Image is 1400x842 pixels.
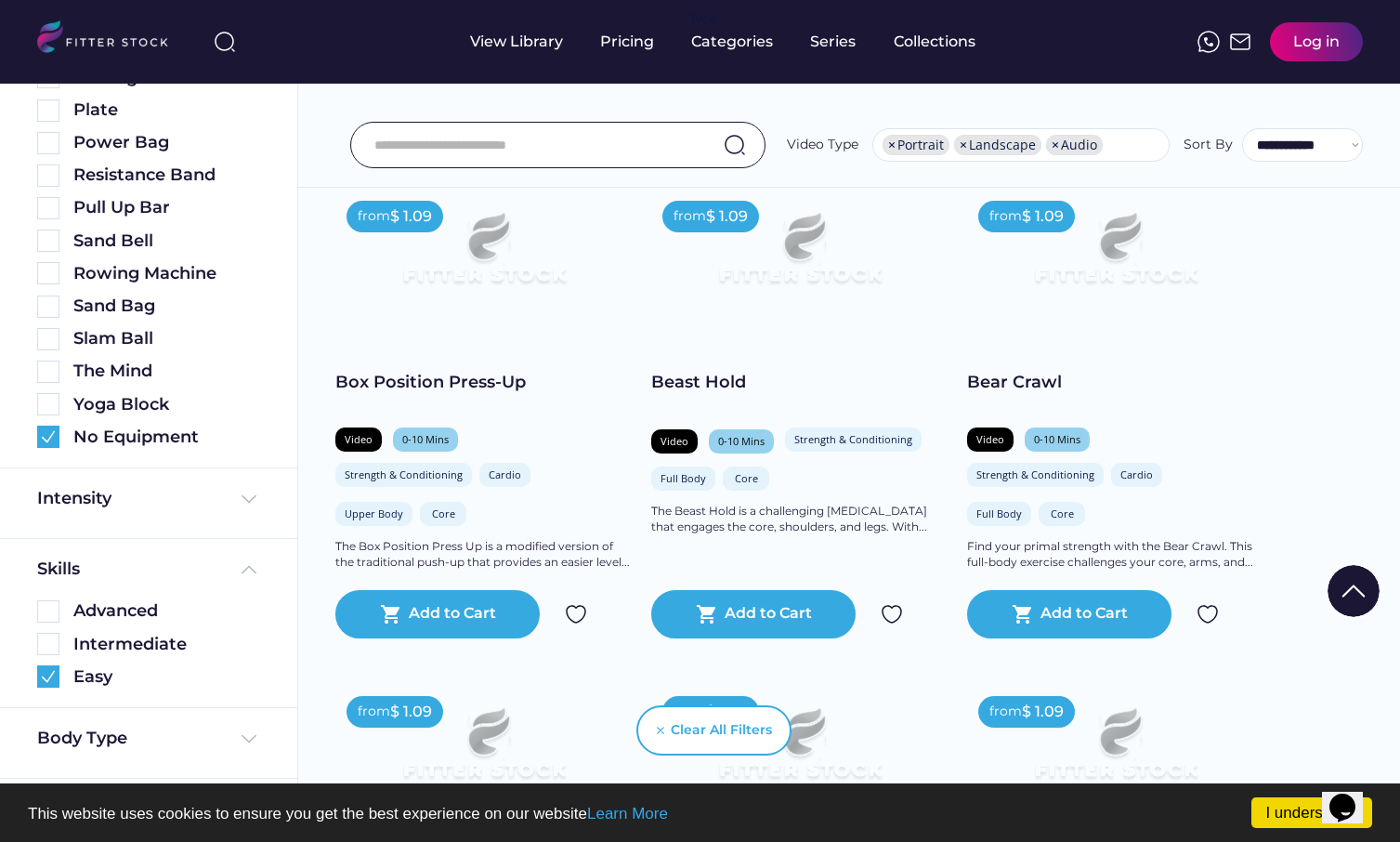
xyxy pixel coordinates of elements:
[73,295,260,318] div: Sand Bag
[37,262,59,284] img: Rectangle%205126.svg
[238,559,260,581] img: Frame%20%285%29.svg
[73,164,260,187] div: Resistance Band
[37,393,59,415] img: Rectangle%205126.svg
[37,426,59,448] img: Group%201000002360.svg
[238,728,260,750] img: Frame%20%284%29.svg
[691,32,773,52] div: Categories
[657,727,664,734] img: Vector%20%281%29.svg
[73,665,260,689] div: Easy
[37,197,59,219] img: Rectangle%205126.svg
[335,539,633,571] div: The Box Position Press Up is a modified version of the traditional push-up that provides an easie...
[73,599,260,623] div: Advanced
[402,432,449,446] div: 0-10 Mins
[345,507,403,520] div: Upper Body
[888,138,896,151] span: ×
[429,507,457,520] div: Core
[1120,467,1153,481] div: Cardio
[73,230,260,253] div: Sand Bell
[37,328,59,350] img: Rectangle%205126.svg
[214,31,236,53] img: search-normal%203.svg
[73,360,260,383] div: The Mind
[681,190,919,323] img: Frame%2079%20%281%29.svg
[997,190,1235,323] img: Frame%2079%20%281%29.svg
[1052,138,1059,151] span: ×
[1022,206,1064,227] div: $ 1.09
[960,138,967,151] span: ×
[661,471,706,485] div: Full Body
[883,135,949,155] li: Portrait
[37,600,59,623] img: Rectangle%205126.svg
[976,432,1004,446] div: Video
[380,603,402,625] button: shopping_cart
[37,20,184,59] img: LOGO.svg
[73,262,260,285] div: Rowing Machine
[967,539,1264,571] div: Find your primal strength with the Bear Crawl. This full-body exercise challenges your core, arms...
[238,488,260,510] img: Frame%20%284%29.svg
[73,196,260,219] div: Pull Up Bar
[1197,603,1219,625] img: Group%201000002324.svg
[894,32,975,52] div: Collections
[587,805,668,822] a: Learn More
[724,134,746,156] img: search-normal.svg
[787,136,858,154] div: Video Type
[37,132,59,154] img: Rectangle%205126.svg
[1022,702,1064,722] div: $ 1.09
[37,361,59,383] img: Rectangle%205126.svg
[1293,32,1340,52] div: Log in
[37,230,59,252] img: Rectangle%205126.svg
[1048,507,1076,520] div: Core
[696,603,718,625] button: shopping_cart
[671,721,772,740] div: Clear All Filters
[954,135,1041,155] li: Landscape
[37,633,59,655] img: Rectangle%205126.svg
[997,685,1235,819] img: Frame%2079%20%281%29.svg
[335,371,633,394] div: Box Position Press-Up
[489,467,521,481] div: Cardio
[1197,31,1220,53] img: meteor-icons_whatsapp%20%281%29.svg
[37,99,59,122] img: Rectangle%205126.svg
[1034,432,1080,446] div: 0-10 Mins
[409,603,496,625] div: Add to Cart
[989,207,1022,226] div: from
[967,371,1264,394] div: Bear Crawl
[390,702,432,722] div: $ 1.09
[1251,797,1372,828] a: I understand!
[73,633,260,656] div: Intermediate
[37,296,59,318] img: Rectangle%205126.svg
[674,207,706,226] div: from
[681,685,919,819] img: Frame%2079%20%281%29.svg
[470,32,563,52] div: View Library
[976,467,1094,481] div: Strength & Conditioning
[37,558,84,581] div: Skills
[73,99,260,122] div: Plate
[37,487,111,510] div: Intensity
[73,327,260,350] div: Slam Ball
[28,806,1372,822] p: This website uses cookies to ensure you get the best experience on our website
[718,434,765,448] div: 0-10 Mins
[706,206,748,227] div: $ 1.09
[1328,565,1380,617] img: Group%201000002322%20%281%29.svg
[976,507,1022,520] div: Full Body
[73,393,260,416] div: Yoga Block
[691,9,715,28] div: fvck
[989,703,1022,721] div: from
[390,206,432,227] div: $ 1.09
[1012,603,1034,625] button: shopping_cart
[1184,136,1233,154] div: Sort By
[37,164,59,187] img: Rectangle%205126.svg
[365,685,603,819] img: Frame%2079%20%281%29.svg
[725,603,812,625] div: Add to Cart
[1040,603,1128,625] div: Add to Cart
[1046,135,1103,155] li: Audio
[365,190,603,323] img: Frame%2079%20%281%29.svg
[881,603,903,625] img: Group%201000002324.svg
[73,426,260,449] div: No Equipment
[358,703,390,721] div: from
[810,32,857,52] div: Series
[37,727,127,750] div: Body Type
[794,432,912,446] div: Strength & Conditioning
[1322,768,1381,823] iframe: chat widget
